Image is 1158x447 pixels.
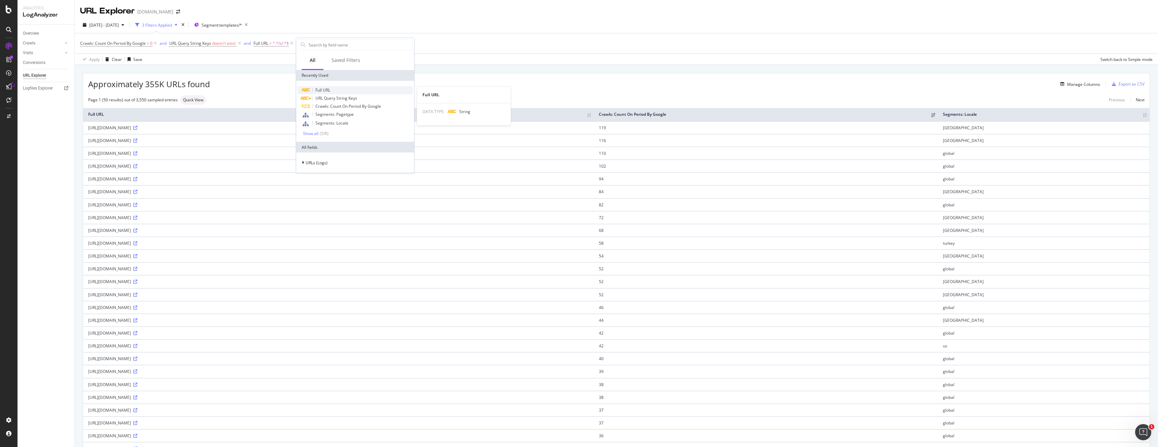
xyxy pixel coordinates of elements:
[212,40,236,46] span: doesn't exist
[88,356,589,362] div: [URL][DOMAIN_NAME]
[88,394,589,400] div: [URL][DOMAIN_NAME]
[332,57,360,64] div: Saved Filters
[938,237,1150,249] td: turkey
[88,138,589,143] div: [URL][DOMAIN_NAME]
[80,54,100,65] button: Apply
[112,57,122,62] div: Clear
[23,72,70,79] a: URL Explorer
[89,22,119,28] span: [DATE] - [DATE]
[594,301,938,314] td: 46
[169,40,211,46] span: URL Query String Keys
[183,98,203,102] span: Quick View
[594,249,938,262] td: 54
[176,9,180,14] div: arrow-right-arrow-left
[1109,79,1145,90] button: Export as CSV
[88,150,589,156] div: [URL][DOMAIN_NAME]
[133,20,180,30] button: 3 Filters Applied
[88,279,589,284] div: [URL][DOMAIN_NAME]
[1098,54,1153,65] button: Switch back to Simple mode
[315,120,348,126] span: Segments: Locale
[594,378,938,391] td: 38
[594,429,938,442] td: 36
[315,95,357,101] span: URL Query String Keys
[23,30,39,37] div: Overview
[938,301,1150,314] td: global
[160,40,167,46] div: and
[88,78,210,90] span: Approximately 355K URLs found
[80,5,135,17] div: URL Explorer
[417,92,511,98] div: Full URL
[594,275,938,288] td: 52
[192,20,250,30] button: Segment:templates/*
[308,40,412,50] input: Search by field name
[88,253,589,259] div: [URL][DOMAIN_NAME]
[594,404,938,416] td: 37
[244,40,251,46] button: and
[1067,81,1100,87] div: Manage Columns
[303,131,318,136] div: Show all
[88,407,589,413] div: [URL][DOMAIN_NAME]
[594,172,938,185] td: 94
[594,365,938,378] td: 39
[88,317,589,323] div: [URL][DOMAIN_NAME]
[147,40,149,46] span: >
[1149,424,1154,429] span: 1
[296,70,414,81] div: Recently Used
[125,54,142,65] button: Save
[88,382,589,387] div: [URL][DOMAIN_NAME]
[594,237,938,249] td: 58
[310,57,315,64] div: All
[88,215,589,220] div: [URL][DOMAIN_NAME]
[938,172,1150,185] td: global
[88,292,589,298] div: [URL][DOMAIN_NAME]
[150,39,152,48] span: 0
[938,121,1150,134] td: [GEOGRAPHIC_DATA]
[88,228,589,233] div: [URL][DOMAIN_NAME]
[938,326,1150,339] td: global
[594,108,938,121] th: Crawls: Count On Period By Google: activate to sort column ascending
[23,72,46,79] div: URL Explorer
[938,211,1150,224] td: [GEOGRAPHIC_DATA]
[594,288,938,301] td: 52
[88,343,589,349] div: [URL][DOMAIN_NAME]
[133,57,142,62] div: Save
[296,142,414,152] div: All fields
[594,160,938,172] td: 102
[23,40,35,47] div: Crawls
[938,339,1150,352] td: us
[594,198,938,211] td: 82
[23,59,45,66] div: Conversions
[938,249,1150,262] td: [GEOGRAPHIC_DATA]
[88,189,589,195] div: [URL][DOMAIN_NAME]
[938,378,1150,391] td: global
[459,109,470,114] span: String
[938,160,1150,172] td: global
[88,330,589,336] div: [URL][DOMAIN_NAME]
[295,39,321,47] button: Add Filter
[315,103,381,109] span: Crawls: Count On Period By Google
[594,147,938,160] td: 110
[88,420,589,426] div: [URL][DOMAIN_NAME]
[594,352,938,365] td: 40
[1135,424,1151,440] iframe: Intercom live chat
[594,391,938,404] td: 38
[594,416,938,429] td: 37
[594,314,938,326] td: 44
[88,240,589,246] div: [URL][DOMAIN_NAME]
[938,224,1150,237] td: [GEOGRAPHIC_DATA]
[938,404,1150,416] td: global
[938,352,1150,365] td: global
[88,433,589,439] div: [URL][DOMAIN_NAME]
[422,109,445,114] span: DATA TYPE:
[594,262,938,275] td: 52
[938,314,1150,326] td: [GEOGRAPHIC_DATA]
[88,125,589,131] div: [URL][DOMAIN_NAME]
[23,5,69,11] div: Analytics
[80,40,146,46] span: Crawls: Count On Period By Google
[594,134,938,147] td: 116
[318,131,329,136] div: ( 5 / 8 )
[938,416,1150,429] td: global
[938,365,1150,378] td: global
[938,108,1150,121] th: Segments: Locale: activate to sort column ascending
